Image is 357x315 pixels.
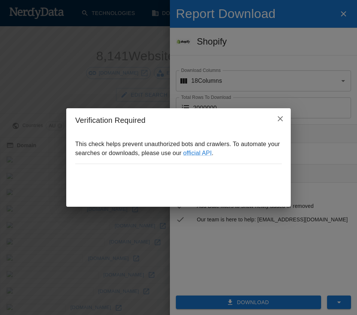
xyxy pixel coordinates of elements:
iframe: reCAPTCHA [75,170,189,199]
a: official API [183,150,212,156]
h2: Verification Required [66,108,291,132]
iframe: Drift Widget Chat Controller [320,262,348,290]
button: close [273,111,288,126]
p: This check helps prevent unauthorized bots and crawlers. To automate your searches or downloads, ... [75,140,282,158]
